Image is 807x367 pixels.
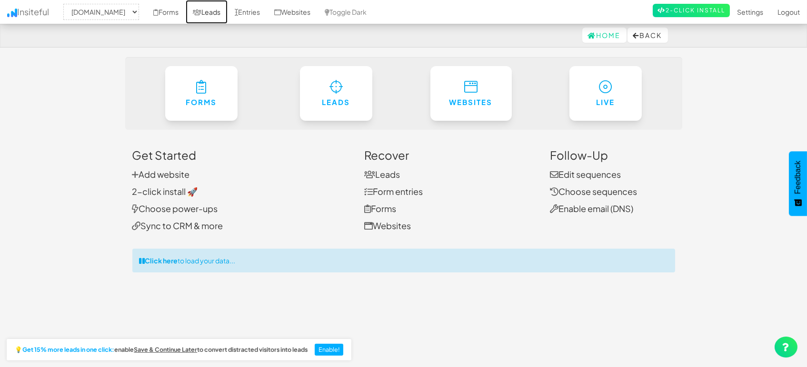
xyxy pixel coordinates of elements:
a: Leads [300,66,372,121]
h2: 💡 enable to convert distracted visitors into leads [15,347,308,353]
button: Enable! [315,344,344,356]
a: 2-Click Install [653,4,730,17]
a: Websites [364,220,411,231]
h6: Leads [319,98,353,106]
button: Back [628,28,668,43]
strong: Click here [145,256,178,265]
a: Add website [132,169,190,180]
h3: Follow-Up [550,149,675,161]
button: Feedback - Show survey [789,151,807,216]
img: icon.png [7,9,17,17]
h3: Recover [364,149,536,161]
a: Choose sequences [550,186,637,197]
a: Choose power-ups [132,203,218,214]
a: 2-click install 🚀 [132,186,198,197]
a: Edit sequences [550,169,621,180]
a: Sync to CRM & more [132,220,223,231]
h6: Websites [449,98,493,106]
div: to load your data... [132,249,675,272]
span: Feedback [794,161,802,194]
h6: Live [588,98,623,106]
a: Forms [364,203,396,214]
h3: Get Started [132,149,350,161]
a: Enable email (DNS) [550,203,633,214]
u: Save & Continue Later [134,346,197,353]
a: Leads [364,169,400,180]
a: Live [569,66,642,121]
a: Form entries [364,186,423,197]
strong: Get 15% more leads in one click: [22,347,114,353]
a: Save & Continue Later [134,347,197,353]
a: Home [582,28,627,43]
a: Forms [165,66,238,121]
a: Websites [430,66,512,121]
h6: Forms [184,98,219,106]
